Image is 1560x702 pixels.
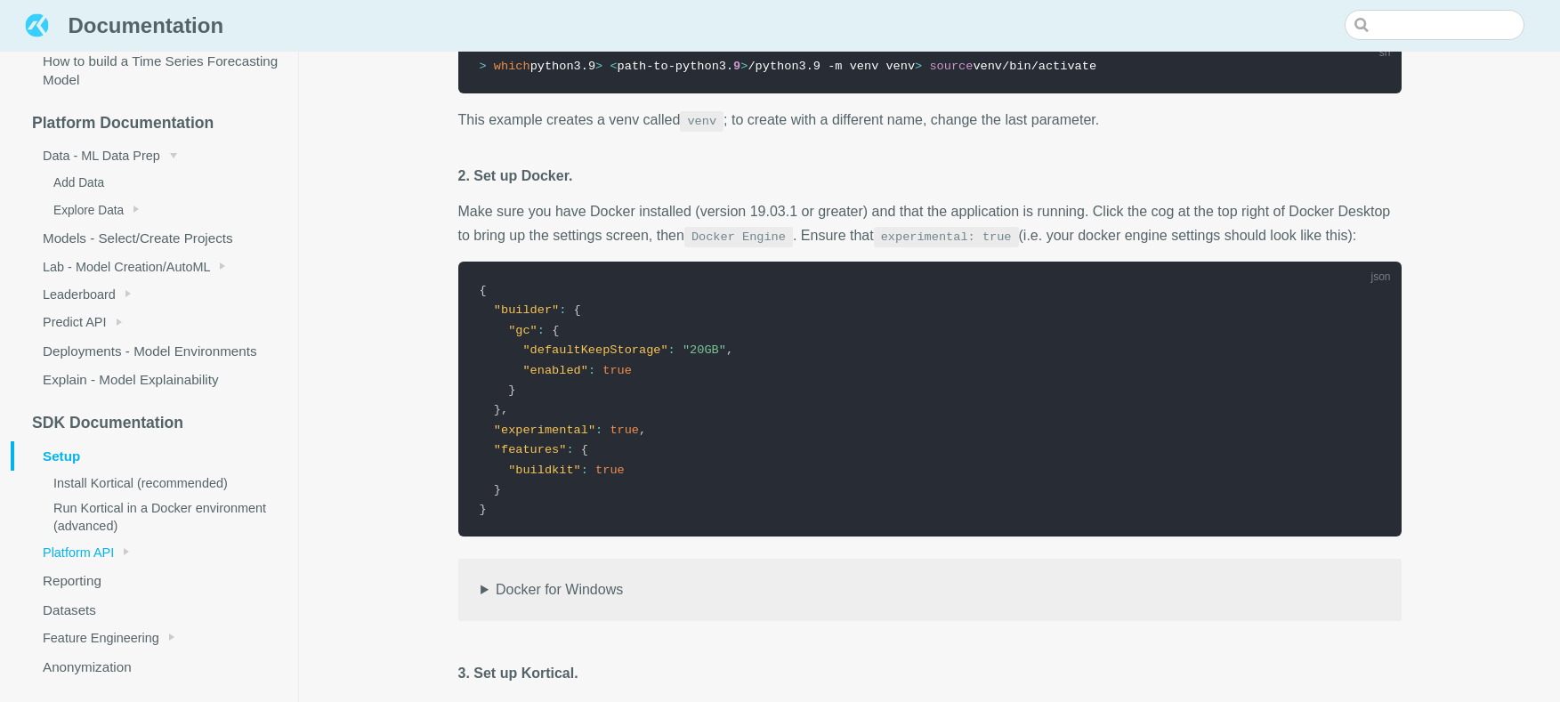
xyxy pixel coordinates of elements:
[25,197,298,223] a: Explore Data
[11,405,298,441] a: SDK Documentation
[522,364,587,377] span: "enabled"
[43,260,210,274] span: Lab - Model Creation/AutoML
[494,424,595,437] span: "experimental"
[11,567,298,595] a: Reporting
[32,114,214,132] span: Platform Documentation
[501,403,508,416] span: ,
[21,10,53,41] img: Documentation
[559,303,566,317] span: :
[53,204,124,217] span: Explore Data
[552,324,559,337] span: {
[481,582,1378,598] summary: Docker for Windows
[595,424,602,437] span: :
[574,303,581,317] span: {
[480,60,1097,73] code: python3.9 path-to-python3. /python3.9 -m venv venv venv/bin/activate
[508,324,538,337] span: "gc"
[11,336,298,365] a: Deployments - Model Environments
[43,315,106,329] span: Predict API
[595,60,602,73] span: >
[32,414,183,432] span: SDK Documentation
[522,343,667,357] span: "defaultKeepStorage"
[602,364,632,377] span: true
[610,60,617,73] span: <
[726,343,733,357] span: ,
[566,443,573,456] span: :
[508,383,515,397] span: }
[11,309,298,336] a: Predict API
[11,141,298,169] a: Data - ML Data Prep
[874,227,1019,247] code: experimental: true
[494,60,530,73] span: which
[680,111,723,132] code: venv
[43,149,160,163] span: Data - ML Data Prep
[458,108,1402,132] p: This example creates a venv called ; to create with a different name, change the last parameter.
[538,324,545,337] span: :
[595,464,625,477] span: true
[494,443,567,456] span: "features"
[11,441,298,470] a: Setup
[25,471,298,496] a: Install Kortical (recommended)
[21,10,223,44] a: Documentation
[11,253,298,280] a: Lab - Model Creation/AutoML
[11,46,298,94] a: How to build a Time Series Forecasting Model
[929,60,973,73] span: source
[684,227,793,247] code: Docker Engine
[25,170,298,197] a: Add Data
[11,625,298,652] a: Feature Engineering
[458,101,1402,185] h4: 2. Set up Docker.
[11,105,298,141] a: Platform Documentation
[733,60,740,73] span: 9
[25,496,298,538] a: Run Kortical in a Docker environment (advanced)
[508,464,581,477] span: "buildkit"
[11,366,298,394] a: Explain - Model Explainability
[733,60,748,73] span: >
[43,545,114,560] span: Platform API
[1345,10,1524,40] input: Search
[683,343,726,357] span: "20GB"
[11,595,298,624] a: Datasets
[494,303,559,317] span: "builder"
[458,199,1402,247] p: Make sure you have Docker installed (version 19.03.1 or greater) and that the application is runn...
[11,223,298,252] a: Models - Select/Create Projects
[581,443,588,456] span: {
[11,652,298,681] a: Anonymization
[588,364,595,377] span: :
[581,464,588,477] span: :
[11,538,298,566] a: Platform API
[43,631,159,645] span: Feature Engineering
[480,503,487,516] span: }
[43,287,116,302] span: Leaderboard
[480,60,487,73] span: >
[494,403,501,416] span: }
[480,284,487,297] span: {
[915,60,922,73] span: >
[668,343,675,357] span: :
[458,600,1402,683] h4: 3. Set up Kortical.
[639,424,646,437] span: ,
[68,10,223,41] span: Documentation
[494,483,501,496] span: }
[11,280,298,308] a: Leaderboard
[610,424,639,437] span: true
